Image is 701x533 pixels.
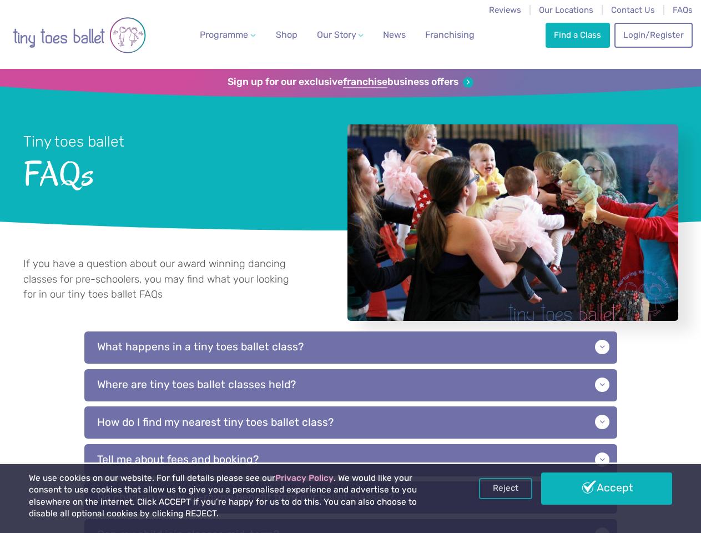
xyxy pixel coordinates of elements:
p: What happens in a tiny toes ballet class? [84,331,617,364]
span: News [383,29,406,40]
span: FAQs [23,152,318,193]
a: Franchising [421,24,479,46]
a: Accept [541,472,672,505]
a: Login/Register [614,23,692,47]
p: How do I find my nearest tiny toes ballet class? [84,406,617,439]
p: If you have a question about our award winning dancing classes for pre-schoolers, you may find wh... [23,257,299,303]
p: Tell me about fees and booking? [84,444,617,476]
span: Shop [276,29,297,40]
a: Privacy Policy [275,473,334,483]
p: Where are tiny toes ballet classes held? [84,369,617,401]
a: Reviews [489,5,521,15]
a: Contact Us [611,5,655,15]
p: We use cookies on our website. For full details please see our . We would like your consent to us... [29,472,447,520]
a: FAQs [673,5,693,15]
a: Find a Class [546,23,610,47]
span: Programme [200,29,248,40]
a: News [379,24,410,46]
span: Franchising [425,29,475,40]
a: Our Story [312,24,367,46]
a: Shop [271,24,302,46]
span: Our Story [317,29,356,40]
a: Programme [195,24,260,46]
a: Reject [479,478,532,499]
small: Tiny toes ballet [23,133,124,150]
a: Sign up for our exclusivefranchisebusiness offers [228,76,473,88]
img: tiny toes ballet [13,7,146,63]
strong: franchise [343,76,387,88]
a: Our Locations [539,5,593,15]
